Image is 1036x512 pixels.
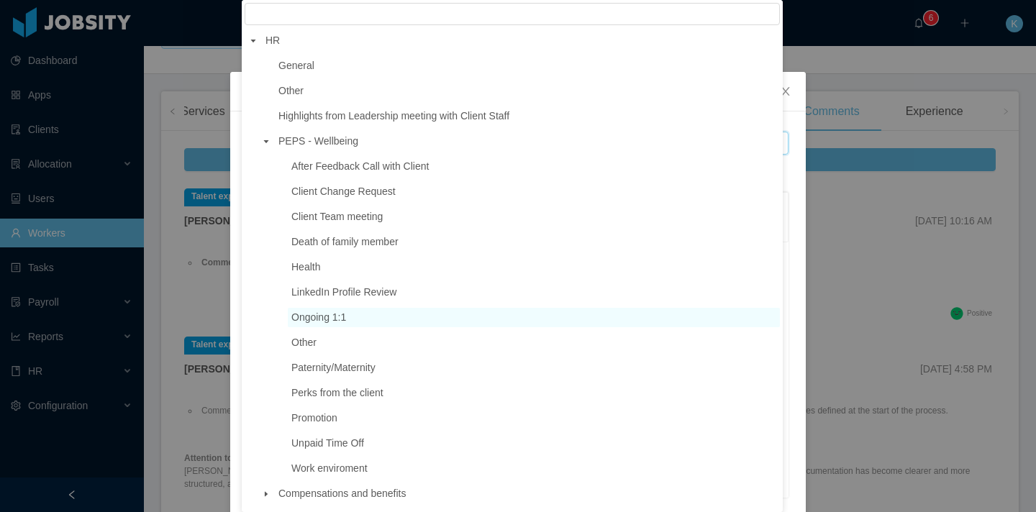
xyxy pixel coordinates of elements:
[250,37,257,45] i: icon: caret-down
[262,31,780,50] span: HR
[288,358,780,378] span: Paternity/Maternity
[288,283,780,302] span: LinkedIn Profile Review
[275,81,780,101] span: Other
[288,333,780,352] span: Other
[291,211,383,222] span: Client Team meeting
[278,60,314,71] span: General
[288,257,780,277] span: Health
[291,236,399,247] span: Death of family member
[288,459,780,478] span: Work enviroment
[291,160,429,172] span: After Feedback Call with Client
[288,157,780,176] span: After Feedback Call with Client
[291,261,320,273] span: Health
[291,462,368,474] span: Work enviroment
[288,207,780,227] span: Client Team meeting
[288,383,780,403] span: Perks from the client
[288,434,780,453] span: Unpaid Time Off
[291,311,346,323] span: Ongoing 1:1
[291,362,376,373] span: Paternity/Maternity
[291,412,337,424] span: Promotion
[278,85,304,96] span: Other
[265,35,280,46] span: HR
[275,484,780,503] span: Compensations and benefits
[288,182,780,201] span: Client Change Request
[275,106,780,126] span: Highlights from Leadership meeting with Client Staff
[765,72,806,112] button: Close
[275,56,780,76] span: General
[263,490,270,498] i: icon: caret-down
[278,488,406,499] span: Compensations and benefits
[291,387,383,398] span: Perks from the client
[275,132,780,151] span: PEPS - Wellbeing
[780,86,791,97] i: icon: close
[288,308,780,327] span: Ongoing 1:1
[278,110,509,122] span: Highlights from Leadership meeting with Client Staff
[288,408,780,428] span: Promotion
[278,135,358,147] span: PEPS - Wellbeing
[288,232,780,252] span: Death of family member
[291,337,317,348] span: Other
[291,186,396,197] span: Client Change Request
[245,3,780,25] input: filter select
[291,437,364,449] span: Unpaid Time Off
[263,138,270,145] i: icon: caret-down
[291,286,396,298] span: LinkedIn Profile Review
